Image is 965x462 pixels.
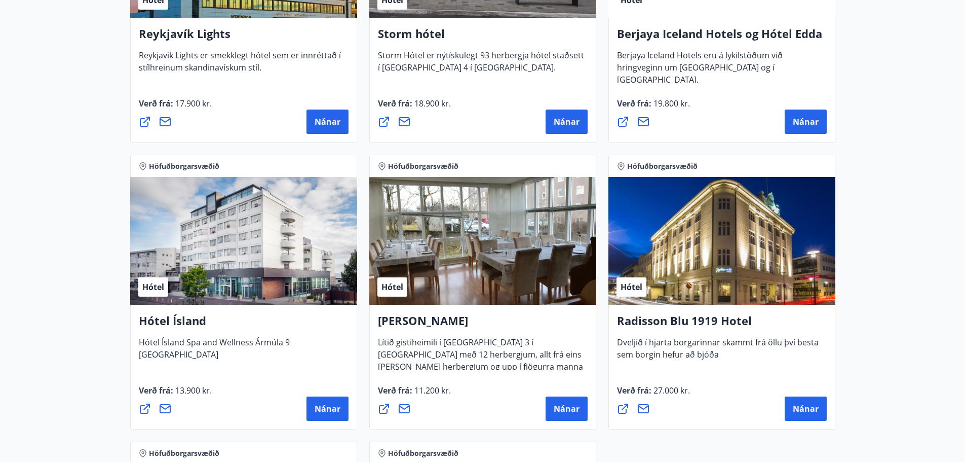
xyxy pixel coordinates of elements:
span: Höfuðborgarsvæðið [627,161,698,171]
span: Hótel [142,281,164,293]
h4: Berjaya Iceland Hotels og Hótel Edda [617,26,827,49]
span: Höfuðborgarsvæðið [388,161,458,171]
span: Nánar [793,116,819,127]
button: Nánar [785,110,827,134]
span: Nánar [315,403,340,414]
span: Verð frá : [139,98,212,117]
span: Verð frá : [139,385,212,404]
span: Hótel [381,281,403,293]
span: Höfuðborgarsvæðið [149,161,219,171]
span: Dveljið í hjarta borgarinnar skammt frá öllu því besta sem borgin hefur að bjóða [617,337,819,368]
span: Verð frá : [378,98,451,117]
h4: Reykjavík Lights [139,26,349,49]
span: 27.000 kr. [651,385,690,396]
span: Nánar [554,403,580,414]
span: Lítið gistiheimili í [GEOGRAPHIC_DATA] 3 í [GEOGRAPHIC_DATA] með 12 herbergjum, allt frá eins [PE... [378,337,583,393]
span: Nánar [793,403,819,414]
span: Hótel Ísland Spa and Wellness Ármúla 9 [GEOGRAPHIC_DATA] [139,337,290,368]
h4: [PERSON_NAME] [378,313,588,336]
h4: Storm hótel [378,26,588,49]
span: Verð frá : [378,385,451,404]
button: Nánar [546,397,588,421]
span: 11.200 kr. [412,385,451,396]
span: Berjaya Iceland Hotels eru á lykilstöðum við hringveginn um [GEOGRAPHIC_DATA] og í [GEOGRAPHIC_DA... [617,50,783,93]
span: 19.800 kr. [651,98,690,109]
span: Verð frá : [617,98,690,117]
span: Storm Hótel er nýtískulegt 93 herbergja hótel staðsett í [GEOGRAPHIC_DATA] 4 í [GEOGRAPHIC_DATA]. [378,50,584,81]
span: Nánar [554,116,580,127]
span: Höfuðborgarsvæðið [149,448,219,458]
span: Höfuðborgarsvæðið [388,448,458,458]
button: Nánar [306,110,349,134]
h4: Hótel Ísland [139,313,349,336]
span: Hótel [621,281,642,293]
span: Verð frá : [617,385,690,404]
span: 17.900 kr. [173,98,212,109]
button: Nánar [306,397,349,421]
h4: Radisson Blu 1919 Hotel [617,313,827,336]
span: Nánar [315,116,340,127]
button: Nánar [785,397,827,421]
span: Reykjavik Lights er smekklegt hótel sem er innréttað í stílhreinum skandinavískum stíl. [139,50,341,81]
button: Nánar [546,110,588,134]
span: 13.900 kr. [173,385,212,396]
span: 18.900 kr. [412,98,451,109]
